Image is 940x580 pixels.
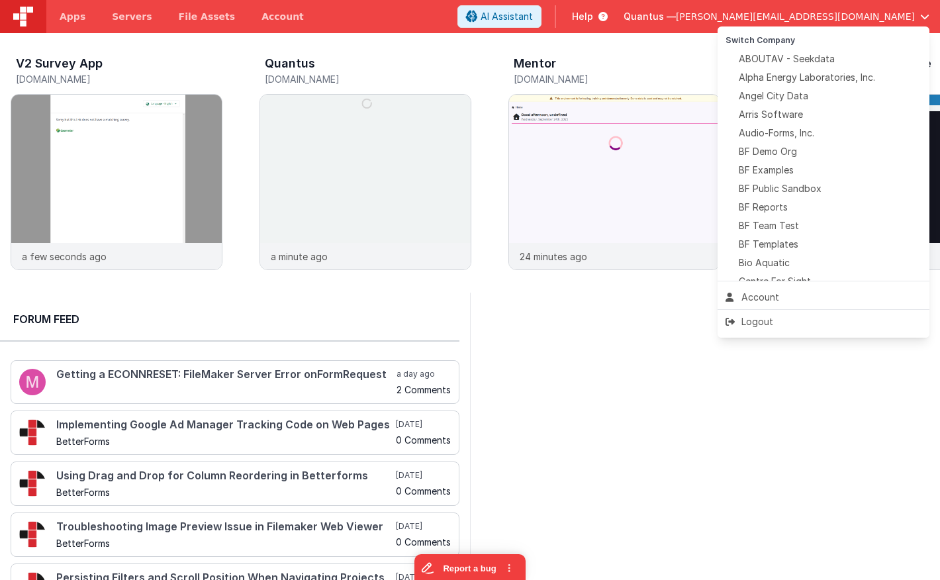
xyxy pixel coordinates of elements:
[739,126,814,140] span: Audio-Forms, Inc.
[739,71,875,84] span: Alpha Energy Laboratories, Inc.
[726,315,921,328] div: Logout
[726,36,921,44] h5: Switch Company
[739,219,799,232] span: BF Team Test
[739,52,835,66] span: ABOUTAV - Seekdata
[739,275,811,288] span: Centre For Sight
[739,145,797,158] span: BF Demo Org
[726,291,921,304] div: Account
[739,164,794,177] span: BF Examples
[739,256,790,269] span: Bio Aquatic
[739,238,798,251] span: BF Templates
[739,182,822,195] span: BF Public Sandbox
[739,201,788,214] span: BF Reports
[739,108,803,121] span: Arris Software
[739,89,808,103] span: Angel City Data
